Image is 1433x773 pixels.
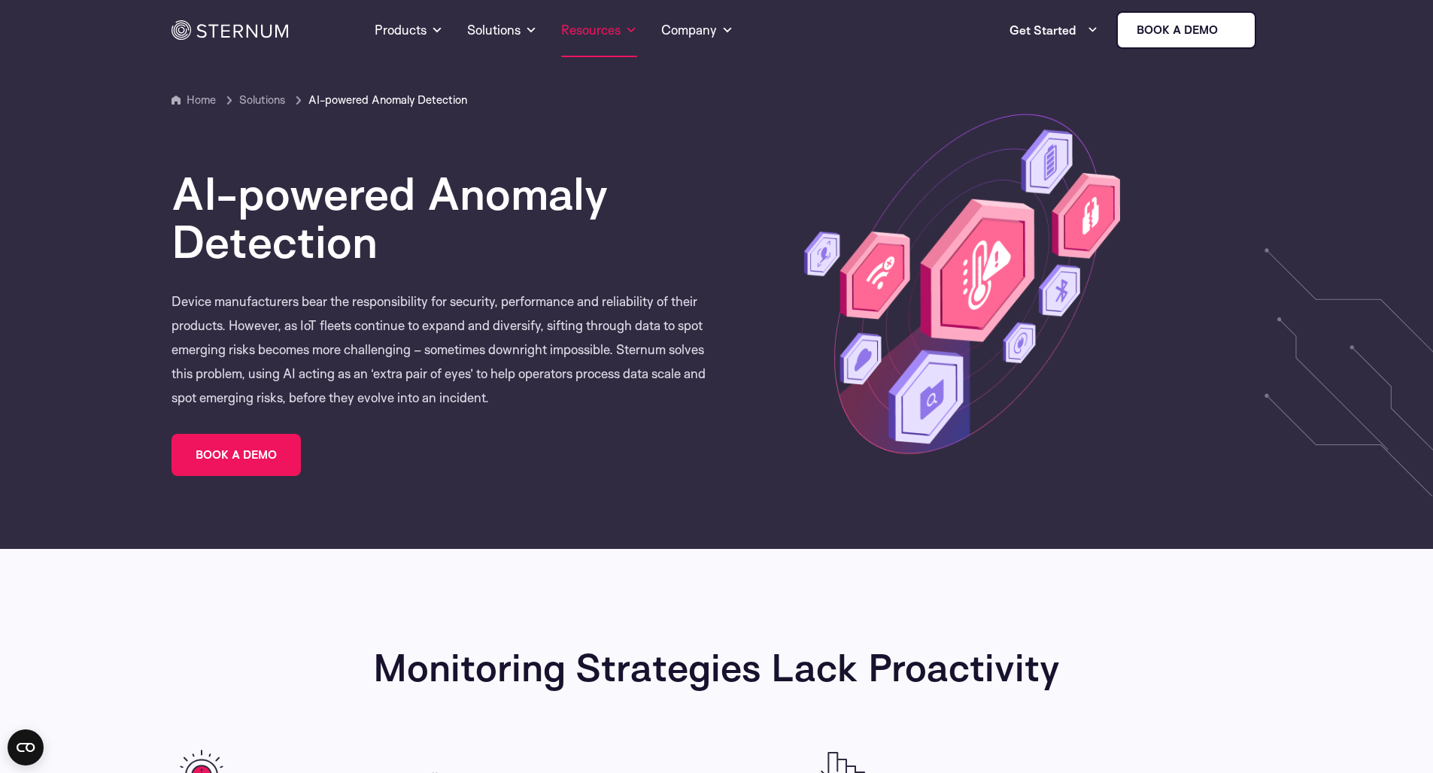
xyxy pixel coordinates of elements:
a: Resources [561,3,637,57]
p: Device manufacturers bear the responsibility for security, performance and reliability of their p... [172,289,717,410]
a: Home [187,92,216,107]
a: Get Started [1009,15,1098,45]
a: BOOK A DEMO [172,434,301,476]
h2: Monitoring Strategies Lack Proactivity [172,645,1262,689]
img: sternum iot [1224,24,1236,36]
a: Products [375,3,443,57]
a: Company [661,3,733,57]
a: Solutions [467,3,537,57]
h1: AI-powered Anomaly Detection [172,169,717,265]
span: AI-powered Anomaly Detection [308,91,467,109]
img: AI-powered Anomaly Detection [804,108,1120,457]
button: Open CMP widget [8,729,44,765]
a: Book a demo [1116,11,1256,49]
